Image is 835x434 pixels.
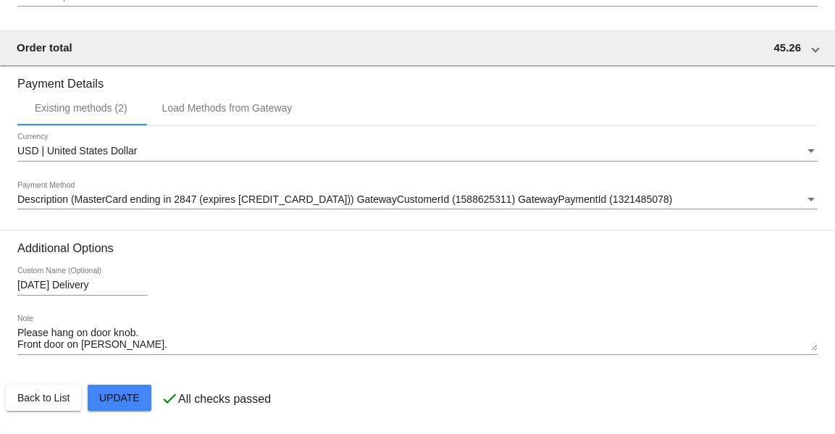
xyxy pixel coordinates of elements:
[17,280,148,291] input: Custom Name (Optional)
[773,41,801,54] span: 45.26
[35,102,127,114] div: Existing methods (2)
[161,390,178,407] mat-icon: check
[88,385,151,411] button: Update
[17,145,137,157] span: USD | United States Dollar
[99,392,140,404] span: Update
[17,146,818,157] mat-select: Currency
[17,41,72,54] span: Order total
[178,393,271,406] p: All checks passed
[17,193,672,205] span: Description (MasterCard ending in 2847 (expires [CREDIT_CARD_DATA])) GatewayCustomerId (158862531...
[17,194,818,206] mat-select: Payment Method
[17,241,818,255] h3: Additional Options
[162,102,293,114] div: Load Methods from Gateway
[17,392,70,404] span: Back to List
[17,66,818,91] h3: Payment Details
[6,385,81,411] button: Back to List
